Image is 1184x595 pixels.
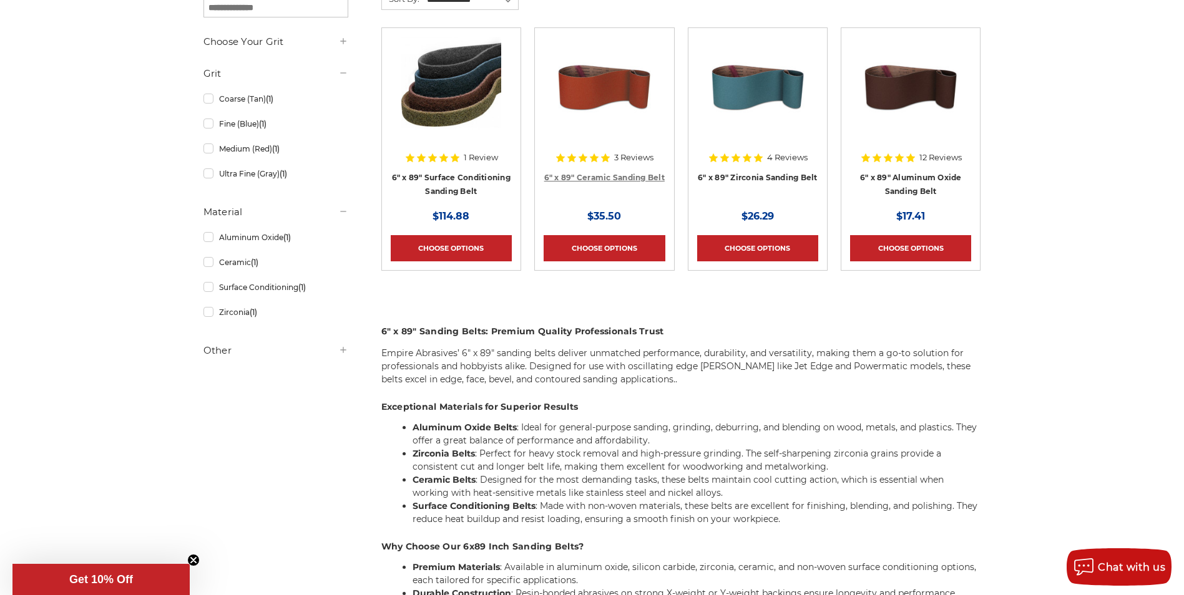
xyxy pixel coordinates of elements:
span: $35.50 [587,210,621,222]
span: : Ideal for general-purpose sanding, grinding, deburring, and blending on wood, metals, and plast... [413,422,977,446]
span: (1) [280,169,287,178]
span: (1) [250,307,257,317]
strong: Why Choose Our 6x89 Inch Sanding Belts? [381,541,584,552]
a: Quick view [408,74,494,99]
img: 6" x 89" Zirconia Sanding Belt [708,37,808,137]
a: Fine (Blue) [203,113,348,135]
a: Coarse (Tan) [203,88,348,110]
a: 6"x89" Surface Conditioning Sanding Belts [391,37,512,158]
a: Choose Options [850,235,971,261]
span: 1 Review [464,153,498,162]
span: : Designed for the most demanding tasks, these belts maintain cool cutting action, which is essen... [413,474,944,498]
h5: Grit [203,66,348,81]
img: 6" x 89" Aluminum Oxide Sanding Belt [861,37,961,137]
strong: Zirconia Belts [413,448,475,459]
a: 6" x 89" Aluminum Oxide Sanding Belt [850,37,971,158]
a: 6" x 89" Zirconia Sanding Belt [698,173,818,182]
span: (1) [251,258,258,267]
a: Aluminum Oxide [203,226,348,248]
span: 12 Reviews [919,153,962,162]
span: (1) [298,283,306,292]
span: : Made with non-woven materials, these belts are excellent for finishing, blending, and polishing... [413,500,977,525]
span: : Available in aluminum oxide, silicon carbide, zirconia, ceramic, and non-woven surface conditio... [413,561,976,586]
span: $26.29 [741,210,774,222]
a: 6" x 89" Ceramic Sanding Belt [544,173,665,182]
a: 6" x 89" Aluminum Oxide Sanding Belt [860,173,962,196]
strong: 6" x 89" Sanding Belts: Premium Quality Professionals Trust [381,326,664,337]
span: Get 10% Off [69,573,133,586]
a: Ceramic [203,251,348,273]
div: Get 10% OffClose teaser [12,564,190,595]
a: Choose Options [391,235,512,261]
a: Zirconia [203,301,348,323]
strong: Premium Materials [413,561,500,573]
span: (1) [272,144,280,153]
img: 6" x 89" Ceramic Sanding Belt [554,37,654,137]
strong: Exceptional Materials for Superior Results [381,401,579,412]
span: (1) [283,233,291,242]
a: Quick view [715,74,801,99]
a: Medium (Red) [203,138,348,160]
span: : Perfect for heavy stock removal and high-pressure grinding. The self-sharpening zirconia grains... [413,448,941,472]
button: Close teaser [187,554,200,566]
span: Empire Abrasives’ 6" x 89" sanding belts deliver unmatched performance, durability, and versatili... [381,347,971,385]
span: $17.41 [896,210,925,222]
a: 6" x 89" Ceramic Sanding Belt [544,37,665,158]
a: Surface Conditioning [203,276,348,298]
span: $114.88 [433,210,469,222]
img: 6"x89" Surface Conditioning Sanding Belts [401,37,501,137]
h5: Material [203,205,348,220]
span: (1) [266,94,273,104]
a: Quick view [868,74,954,99]
span: Chat with us [1098,561,1165,573]
strong: Ceramic Belts [413,474,476,485]
strong: Surface Conditioning Belts [413,500,536,511]
span: 3 Reviews [614,153,653,162]
a: 6" x 89" Zirconia Sanding Belt [697,37,818,158]
strong: Aluminum Oxide Belts [413,422,517,433]
a: Ultra Fine (Gray) [203,163,348,185]
a: Choose Options [544,235,665,261]
a: 6" x 89" Surface Conditioning Sanding Belt [392,173,511,196]
h5: Other [203,343,348,358]
a: Choose Options [697,235,818,261]
button: Chat with us [1067,548,1172,586]
span: 4 Reviews [767,153,808,162]
h5: Choose Your Grit [203,34,348,49]
span: (1) [259,119,267,128]
a: Quick view [561,74,647,99]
